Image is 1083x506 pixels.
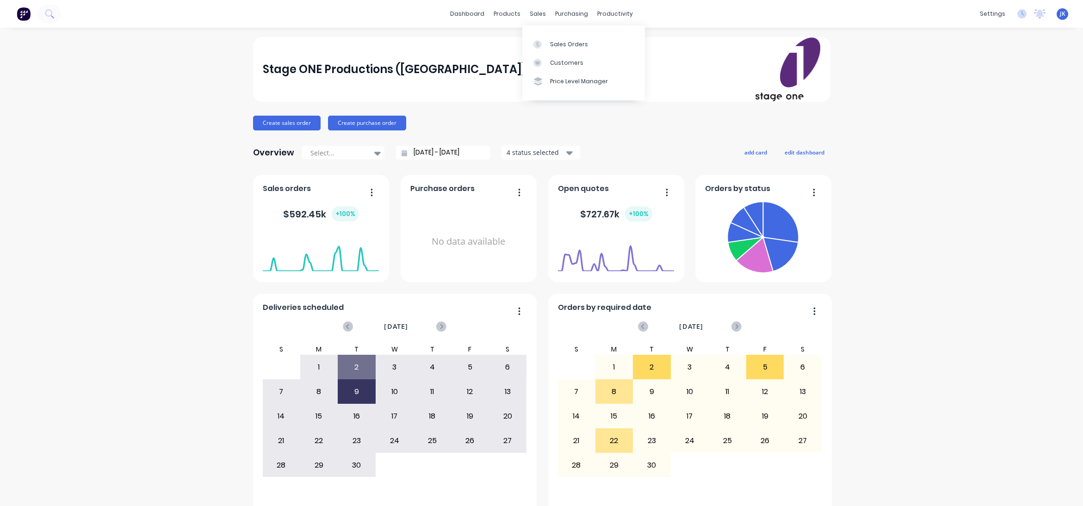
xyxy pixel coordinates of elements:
[747,380,784,403] div: 12
[593,7,637,21] div: productivity
[451,344,489,355] div: F
[1060,10,1065,18] span: JK
[784,344,822,355] div: S
[338,429,375,452] div: 23
[596,380,633,403] div: 8
[414,429,451,452] div: 25
[625,206,652,222] div: + 100 %
[301,429,338,452] div: 22
[301,454,338,477] div: 29
[501,146,580,160] button: 4 status selected
[633,454,670,477] div: 30
[283,206,359,222] div: $ 592.45k
[414,380,451,403] div: 11
[558,405,595,428] div: 14
[263,380,300,403] div: 7
[489,7,525,21] div: products
[489,344,526,355] div: S
[452,380,489,403] div: 12
[679,321,703,332] span: [DATE]
[550,77,608,86] div: Price Level Manager
[338,454,375,477] div: 30
[253,116,321,130] button: Create sales order
[709,429,746,452] div: 25
[376,429,413,452] div: 24
[263,454,300,477] div: 28
[738,146,773,158] button: add card
[558,454,595,477] div: 28
[779,146,830,158] button: edit dashboard
[522,54,645,72] a: Customers
[633,380,670,403] div: 9
[595,344,633,355] div: M
[413,344,451,355] div: T
[746,344,784,355] div: F
[633,356,670,379] div: 2
[522,72,645,91] a: Price Level Manager
[338,344,376,355] div: T
[376,380,413,403] div: 10
[784,380,821,403] div: 13
[709,405,746,428] div: 18
[262,344,300,355] div: S
[263,302,344,313] span: Deliveries scheduled
[975,7,1010,21] div: settings
[301,356,338,379] div: 1
[414,356,451,379] div: 4
[263,429,300,452] div: 21
[633,344,671,355] div: T
[263,60,568,79] div: Stage ONE Productions ([GEOGRAPHIC_DATA]) Pty Ltd
[558,183,609,194] span: Open quotes
[558,380,595,403] div: 7
[755,37,820,101] img: Stage ONE Productions (VIC) Pty Ltd
[525,7,551,21] div: sales
[596,429,633,452] div: 22
[452,405,489,428] div: 19
[551,7,593,21] div: purchasing
[410,198,526,285] div: No data available
[596,405,633,428] div: 15
[671,356,708,379] div: 3
[671,405,708,428] div: 17
[489,356,526,379] div: 6
[263,405,300,428] div: 14
[747,429,784,452] div: 26
[338,356,375,379] div: 2
[376,344,414,355] div: W
[596,356,633,379] div: 1
[550,59,583,67] div: Customers
[332,206,359,222] div: + 100 %
[376,356,413,379] div: 3
[489,429,526,452] div: 27
[489,405,526,428] div: 20
[17,7,31,21] img: Factory
[338,380,375,403] div: 9
[507,148,565,157] div: 4 status selected
[446,7,489,21] a: dashboard
[452,429,489,452] div: 26
[580,206,652,222] div: $ 727.67k
[705,183,770,194] span: Orders by status
[338,405,375,428] div: 16
[747,356,784,379] div: 5
[328,116,406,130] button: Create purchase order
[263,183,311,194] span: Sales orders
[414,405,451,428] div: 18
[376,405,413,428] div: 17
[558,429,595,452] div: 21
[522,35,645,53] a: Sales Orders
[633,405,670,428] div: 16
[671,344,709,355] div: W
[489,380,526,403] div: 13
[596,454,633,477] div: 29
[410,183,475,194] span: Purchase orders
[452,356,489,379] div: 5
[557,344,595,355] div: S
[709,356,746,379] div: 4
[709,380,746,403] div: 11
[301,405,338,428] div: 15
[671,380,708,403] div: 10
[384,321,408,332] span: [DATE]
[671,429,708,452] div: 24
[784,429,821,452] div: 27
